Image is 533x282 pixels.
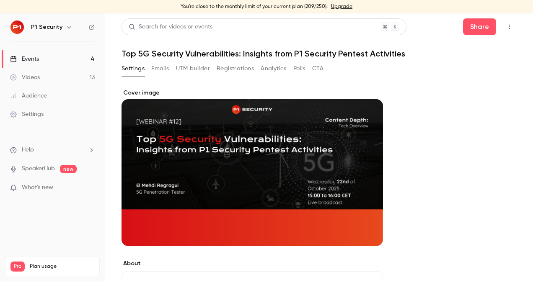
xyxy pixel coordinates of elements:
[10,55,39,63] div: Events
[10,73,40,82] div: Videos
[217,62,254,75] button: Registrations
[463,18,496,35] button: Share
[10,92,47,100] div: Audience
[331,3,352,10] a: Upgrade
[176,62,210,75] button: UTM builder
[261,62,287,75] button: Analytics
[60,165,77,173] span: new
[10,21,24,34] img: P1 Security
[10,261,25,272] span: Pro
[22,146,34,154] span: Help
[293,62,305,75] button: Polls
[122,259,383,268] label: About
[22,183,53,192] span: What's new
[31,23,62,31] h6: P1 Security
[122,49,516,59] h1: Top 5G Security Vulnerabilities: Insights from P1 Security Pentest Activities
[10,110,44,118] div: Settings
[122,89,383,246] section: Cover image
[22,164,55,173] a: SpeakerHub
[30,263,94,270] span: Plan usage
[312,62,323,75] button: CTA
[151,62,169,75] button: Emails
[10,146,95,154] li: help-dropdown-opener
[129,23,212,31] div: Search for videos or events
[122,89,383,97] label: Cover image
[122,62,145,75] button: Settings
